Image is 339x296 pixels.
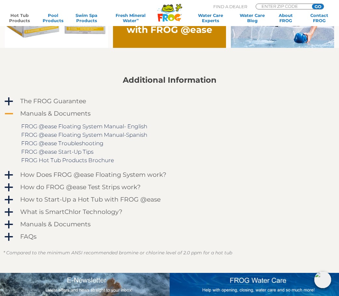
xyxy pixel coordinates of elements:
[4,109,14,119] span: A
[273,13,299,23] a: AboutFROG
[74,13,100,23] a: Swim SpaProducts
[3,194,336,205] a: a How to Start-Up a Hot Tub with FROG @ease
[3,232,336,242] a: a FAQs
[4,207,14,217] span: a
[136,18,139,21] sup: ∞
[107,13,154,23] a: Fresh MineralWater∞
[3,207,336,217] a: a What is SmartChlor Technology?
[213,4,247,9] p: Find A Dealer
[20,171,166,178] h4: How Does FROG @ease Floating System work?
[3,219,336,230] a: a Manuals & Documents
[239,13,265,23] a: Water CareBlog
[3,250,232,256] em: * Compared to the minimum ANSI recommended bromine or chlorine level of 2.0 ppm for a hot tub
[3,76,336,85] h2: Additional Information
[7,13,33,23] a: Hot TubProducts
[20,110,91,117] h4: Manuals & Documents
[4,195,14,205] span: a
[190,13,232,23] a: Water CareExperts
[21,132,147,138] a: FROG @ease Floating System Manual-Spanish
[20,98,86,105] h4: The FROG Guarantee
[40,13,66,23] a: PoolProducts
[3,170,336,180] a: a How Does FROG @ease Floating System work?
[4,220,14,230] span: a
[261,4,305,8] input: Zip Code Form
[3,108,336,119] a: A Manuals & Documents
[312,4,324,9] input: GO
[21,123,147,130] a: FROG @ease Floating System Manual- English
[20,221,91,228] h4: Manuals & Documents
[4,183,14,192] span: a
[21,157,114,163] a: FROG Hot Tub Products Brochure
[3,96,336,106] a: a The FROG Guarantee
[314,271,331,288] img: openIcon
[4,170,14,180] span: a
[20,196,161,203] h4: How to Start-Up a Hot Tub with FROG @ease
[21,148,93,155] a: FROG @ease Start-Up Tips
[20,233,36,240] h4: FAQs
[4,97,14,106] span: a
[4,232,14,242] span: a
[21,140,104,147] a: FROG @ease Troubleshooting
[20,208,122,216] h4: What is SmartChlor Technology?
[3,182,336,192] a: a How do FROG @ease Test Strips work?
[306,13,332,23] a: ContactFROG
[20,184,141,191] h4: How do FROG @ease Test Strips work?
